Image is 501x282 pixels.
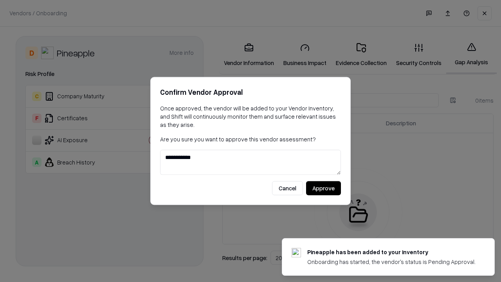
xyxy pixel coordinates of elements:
img: pineappleenergy.com [292,248,301,257]
button: Cancel [272,181,303,195]
p: Once approved, the vendor will be added to your Vendor Inventory, and Shift will continuously mon... [160,104,341,129]
button: Approve [306,181,341,195]
div: Onboarding has started, the vendor's status is Pending Approval. [307,258,476,266]
h2: Confirm Vendor Approval [160,87,341,98]
p: Are you sure you want to approve this vendor assessment? [160,135,341,143]
div: Pineapple has been added to your inventory [307,248,476,256]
